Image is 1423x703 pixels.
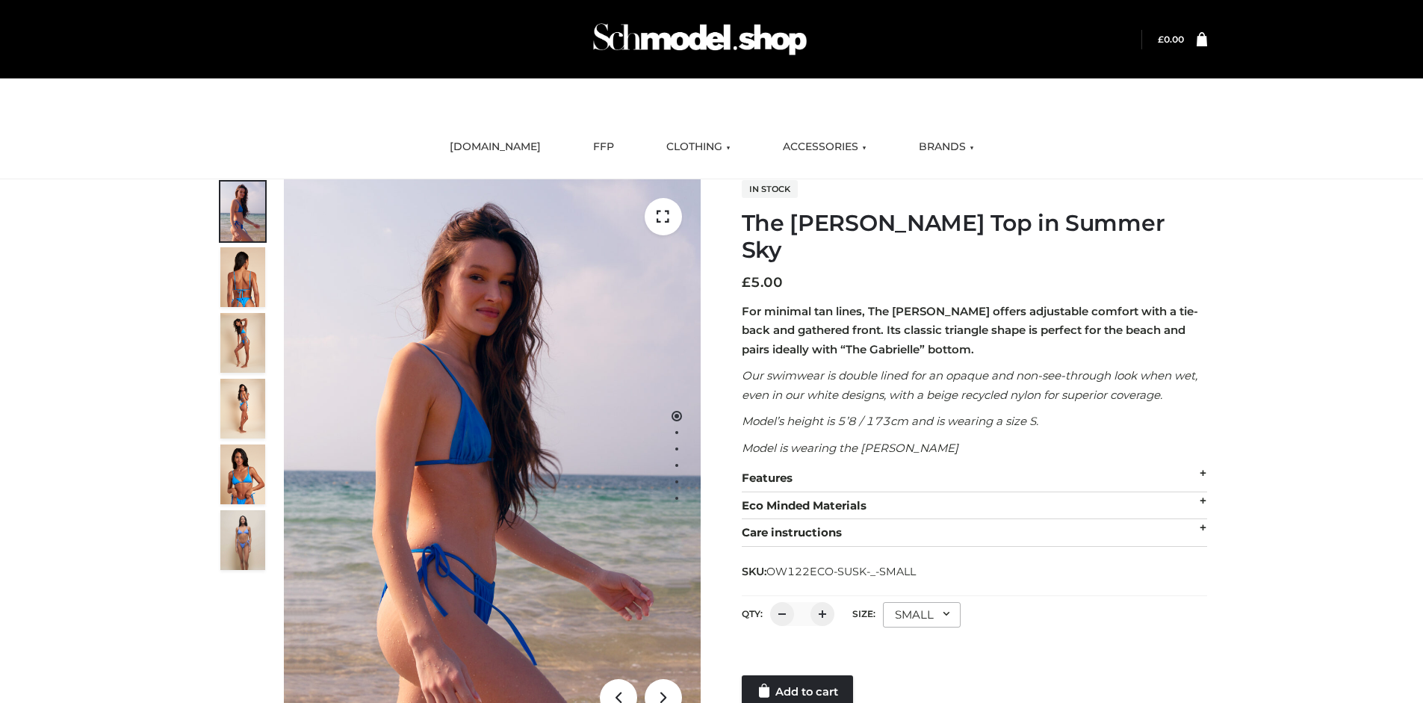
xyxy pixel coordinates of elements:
[655,131,742,164] a: CLOTHING
[742,441,958,455] em: Model is wearing the [PERSON_NAME]
[742,304,1198,356] strong: For minimal tan lines, The [PERSON_NAME] offers adjustable comfort with a tie-back and gathered f...
[582,131,625,164] a: FFP
[1158,34,1164,45] span: £
[220,182,265,241] img: 1.Alex-top_SS-1_4464b1e7-c2c9-4e4b-a62c-58381cd673c0-1.jpg
[742,414,1038,428] em: Model’s height is 5’8 / 173cm and is wearing a size S.
[220,510,265,570] img: SSVC.jpg
[742,519,1207,547] div: Care instructions
[742,492,1207,520] div: Eco Minded Materials
[742,563,917,580] span: SKU:
[220,379,265,439] img: 3.Alex-top_CN-1-1-2.jpg
[742,608,763,619] label: QTY:
[742,465,1207,492] div: Features
[220,313,265,373] img: 4.Alex-top_CN-1-1-2.jpg
[1158,34,1184,45] bdi: 0.00
[772,131,878,164] a: ACCESSORIES
[588,10,812,69] img: Schmodel Admin 964
[220,247,265,307] img: 5.Alex-top_CN-1-1_1-1.jpg
[1158,34,1184,45] a: £0.00
[883,602,961,628] div: SMALL
[908,131,985,164] a: BRANDS
[766,565,916,578] span: OW122ECO-SUSK-_-SMALL
[220,445,265,504] img: 2.Alex-top_CN-1-1-2.jpg
[742,274,751,291] span: £
[742,180,798,198] span: In stock
[852,608,875,619] label: Size:
[742,368,1197,402] em: Our swimwear is double lined for an opaque and non-see-through look when wet, even in our white d...
[438,131,552,164] a: [DOMAIN_NAME]
[742,210,1207,264] h1: The [PERSON_NAME] Top in Summer Sky
[742,274,783,291] bdi: 5.00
